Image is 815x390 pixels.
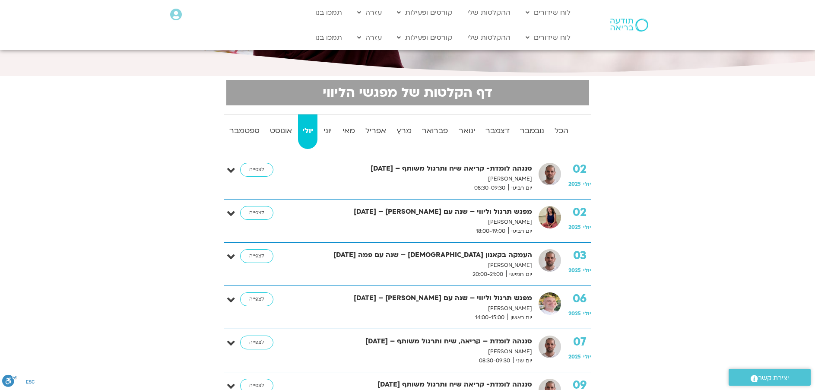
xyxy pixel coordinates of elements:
h2: דף הקלטות של מפגשי הליווי [231,85,584,100]
p: [PERSON_NAME] [305,304,532,313]
span: 08:30-09:30 [471,184,508,193]
strong: הכל [550,124,573,137]
a: מאי [338,114,359,149]
strong: 03 [568,249,591,262]
span: 2025 [568,224,581,231]
a: עזרה [353,29,386,46]
p: [PERSON_NAME] [305,174,532,184]
span: 2025 [568,310,581,317]
a: לצפייה [240,336,273,349]
strong: מאי [338,124,359,137]
strong: נובמבר [516,124,549,137]
strong: דצמבר [481,124,514,137]
a: לצפייה [240,292,273,306]
a: יצירת קשר [729,369,811,386]
a: ההקלטות שלי [463,29,515,46]
strong: מרץ [392,124,416,137]
strong: יולי [298,124,317,137]
p: [PERSON_NAME] [305,218,532,227]
span: יולי [583,353,591,360]
span: יום רביעי [508,184,532,193]
strong: מפגש תרגול וליווי – שנה עם [PERSON_NAME] – [DATE] [305,292,532,304]
a: אפריל [361,114,390,149]
a: ספטמבר [225,114,264,149]
a: לוח שידורים [521,29,575,46]
span: 2025 [568,181,581,187]
strong: פברואר [418,124,452,137]
strong: אוגוסט [266,124,296,137]
a: תמכו בנו [311,4,346,21]
span: 20:00-21:00 [469,270,506,279]
strong: 02 [568,163,591,176]
span: 18:00-19:00 [473,227,508,236]
a: מרץ [392,114,416,149]
a: עזרה [353,4,386,21]
span: יצירת קשר [758,372,789,384]
strong: 02 [568,206,591,219]
img: תודעה בריאה [610,19,648,32]
strong: 06 [568,292,591,305]
p: [PERSON_NAME] [305,347,532,356]
span: 14:00-15:00 [472,313,507,322]
span: 2025 [568,267,581,274]
strong: סנגהה לומדת – קריאה, שיח ותרגול משותף – [DATE] [305,336,532,347]
strong: העמקה בקאנון [DEMOGRAPHIC_DATA] – שנה עם פמה [DATE] [305,249,532,261]
strong: אפריל [361,124,390,137]
a: ינואר [454,114,479,149]
span: יום שני [513,356,532,365]
a: לצפייה [240,163,273,177]
strong: יוני [319,124,336,137]
a: אוגוסט [266,114,296,149]
span: יום ראשון [507,313,532,322]
a: פברואר [418,114,452,149]
strong: 07 [568,336,591,349]
span: 08:30-09:30 [476,356,513,365]
strong: ינואר [454,124,479,137]
span: יום חמישי [506,270,532,279]
a: יולי [298,114,317,149]
span: יום רביעי [508,227,532,236]
strong: ספטמבר [225,124,264,137]
a: לצפייה [240,249,273,263]
a: קורסים ופעילות [393,4,457,21]
strong: מפגש תרגול וליווי – שנה עם [PERSON_NAME] – [DATE] [305,206,532,218]
a: דצמבר [481,114,514,149]
strong: סנגהה לומדת- קריאה שיח ותרגול משותף – [DATE] [305,163,532,174]
a: לוח שידורים [521,4,575,21]
a: נובמבר [516,114,549,149]
span: יולי [583,267,591,274]
a: הכל [550,114,573,149]
span: יולי [583,310,591,317]
p: [PERSON_NAME] [305,261,532,270]
span: יולי [583,224,591,231]
a: לצפייה [240,206,273,220]
a: תמכו בנו [311,29,346,46]
a: יוני [319,114,336,149]
a: ההקלטות שלי [463,4,515,21]
span: יולי [583,181,591,187]
a: קורסים ופעילות [393,29,457,46]
span: 2025 [568,353,581,360]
